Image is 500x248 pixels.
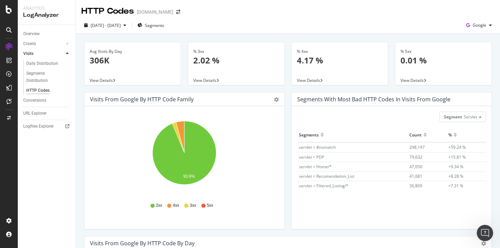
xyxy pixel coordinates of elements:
[400,77,424,83] span: View Details
[299,173,354,179] span: servlet = Recomendation_List
[448,144,466,150] span: +59.24 %
[464,114,477,120] span: Servlet
[193,77,216,83] span: View Details
[299,183,348,189] span: servlet = Filtered_Listing/*
[190,203,196,208] span: 3xx
[26,60,71,67] a: Daily Distribution
[26,87,71,94] a: HTTP Codes
[448,154,466,160] span: +15.81 %
[299,144,336,150] span: servlet = #nomatch
[90,77,113,83] span: View Details
[90,117,279,196] svg: A chart.
[481,241,486,246] div: gear
[207,203,213,208] span: 5xx
[448,183,463,189] span: +7.31 %
[137,9,173,15] div: [DOMAIN_NAME]
[274,97,279,102] div: gear
[299,164,332,170] span: servlet = Home/*
[23,50,64,57] a: Visits
[135,20,167,31] button: Segments
[90,96,194,103] div: Visits from google by HTTP Code Family
[26,60,58,67] div: Daily Distribution
[23,11,70,19] div: LogAnalyzer
[448,164,463,170] span: +9.34 %
[23,123,71,130] a: Logfiles Explorer
[444,114,462,120] span: Segment
[23,97,71,104] a: Conversions
[23,30,71,38] a: Overview
[81,20,129,31] button: [DATE] - [DATE]
[409,129,422,140] div: Count
[183,174,195,179] text: 93.8%
[156,203,162,208] span: 2xx
[448,173,463,179] span: +8.28 %
[473,22,486,28] span: Google
[26,70,71,84] a: Segments Distribution
[26,70,64,84] div: Segments Distribution
[26,87,50,94] div: HTTP Codes
[409,164,422,170] span: 47,050
[409,144,425,150] span: 298,197
[193,55,279,66] p: 2.02 %
[23,30,40,38] div: Overview
[23,50,34,57] div: Visits
[145,23,164,28] span: Segments
[176,10,180,14] div: arrow-right-arrow-left
[409,154,422,160] span: 79,632
[23,110,71,117] a: URL Explorer
[477,225,493,241] iframe: Intercom live chat
[297,55,383,66] p: 4.17 %
[23,123,54,130] div: Logfiles Explorer
[23,40,64,47] a: Crawls
[299,129,319,140] div: Segments
[297,48,383,55] div: % 4xx
[400,48,486,55] div: % 5xx
[23,5,70,11] div: Analytics
[409,183,422,189] span: 36,809
[173,203,179,208] span: 4xx
[448,129,452,140] div: %
[81,5,134,17] div: HTTP Codes
[90,48,175,55] div: Avg Visits By Day
[299,154,324,160] span: servlet = PDP
[193,48,279,55] div: % 3xx
[23,40,36,47] div: Crawls
[23,97,46,104] div: Conversions
[297,77,320,83] span: View Details
[409,173,422,179] span: 41,681
[297,96,450,103] div: Segments with most bad HTTP codes in Visits from google
[23,110,47,117] div: URL Explorer
[90,55,175,66] p: 306K
[463,20,495,31] button: Google
[91,23,121,28] span: [DATE] - [DATE]
[400,55,486,66] p: 0.01 %
[90,240,195,247] div: Visits from google by HTTP Code by Day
